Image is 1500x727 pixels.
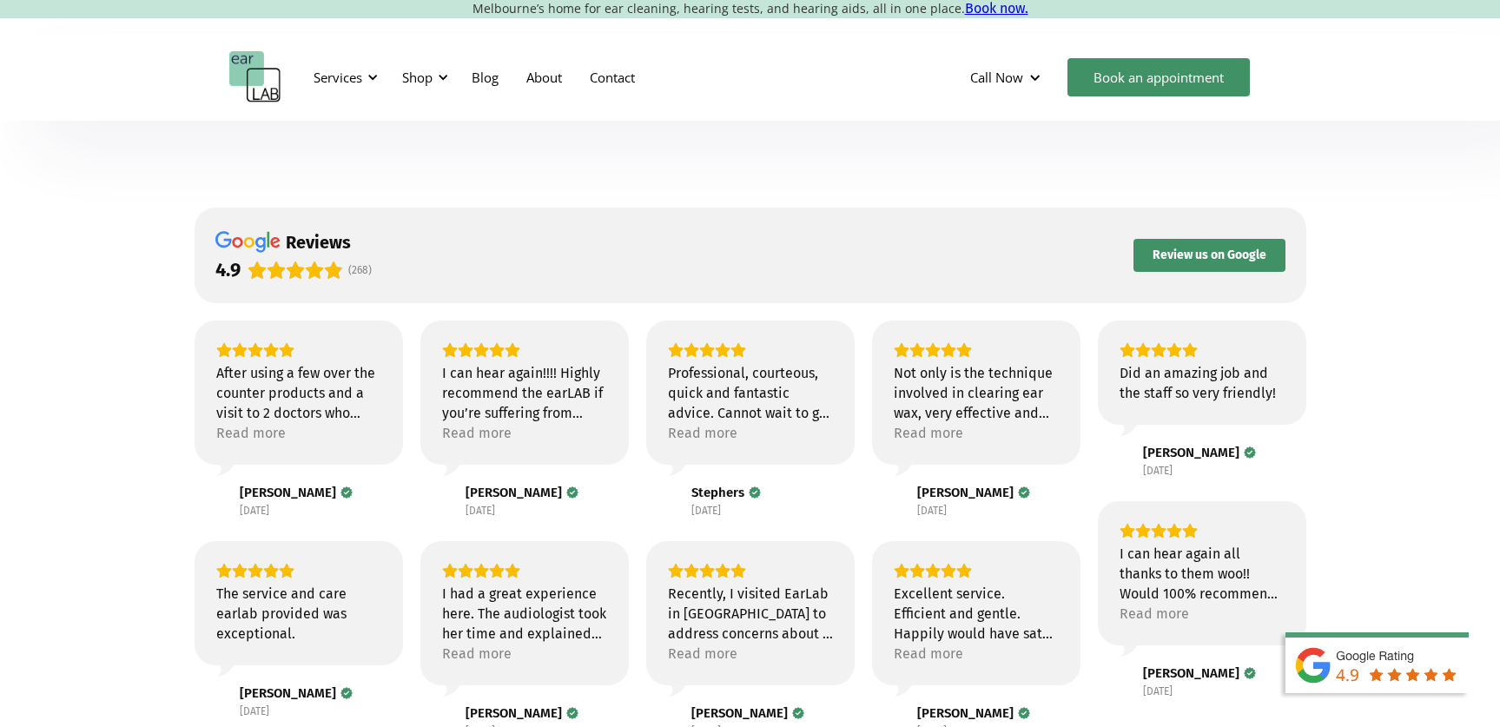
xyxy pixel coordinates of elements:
[1120,523,1285,539] div: Rating: 5.0 out of 5
[314,69,362,86] div: Services
[195,484,229,519] a: View on Google
[917,705,1014,721] span: [PERSON_NAME]
[691,705,804,721] a: Review by Monica
[1143,464,1173,478] div: [DATE]
[1067,58,1250,96] a: Book an appointment
[466,485,562,500] span: [PERSON_NAME]
[1120,342,1285,358] div: Rating: 5.0 out of 5
[215,258,241,282] div: 4.9
[240,704,269,718] div: [DATE]
[576,52,649,102] a: Contact
[466,705,562,721] span: [PERSON_NAME]
[340,687,353,699] div: Verified Customer
[442,644,512,664] div: Read more
[240,485,353,500] a: Review by Anne Stephens
[286,231,351,254] div: reviews
[195,684,229,719] a: View on Google
[340,486,353,499] div: Verified Customer
[1098,664,1133,699] a: View on Google
[216,363,381,423] div: After using a few over the counter products and a visit to 2 doctors who tried using washing out ...
[1120,604,1189,624] div: Read more
[917,504,947,518] div: [DATE]
[668,584,833,644] div: Recently, I visited EarLab in [GEOGRAPHIC_DATA] to address concerns about a blocked right ear. Th...
[216,342,381,358] div: Rating: 5.0 out of 5
[917,705,1030,721] a: Review by Aaron Harrison
[668,363,833,423] div: Professional, courteous, quick and fantastic advice. Cannot wait to get some custom earbuds.
[216,584,381,644] div: The service and care earlab provided was exceptional.
[240,685,336,701] span: [PERSON_NAME]
[512,52,576,102] a: About
[442,563,607,578] div: Rating: 5.0 out of 5
[1133,239,1285,272] button: Review us on Google
[691,485,761,500] a: Review by Stephers
[1098,444,1133,479] a: View on Google
[872,484,907,519] a: View on Google
[894,423,963,443] div: Read more
[402,69,433,86] div: Shop
[1143,445,1256,460] a: Review by Daniel Makdessi
[970,69,1023,86] div: Call Now
[691,504,721,518] div: [DATE]
[215,258,343,282] div: Rating: 4.9 out of 5
[668,563,833,578] div: Rating: 5.0 out of 5
[303,51,383,103] div: Services
[442,584,607,644] div: I had a great experience here. The audiologist took her time and explained everything to me. High...
[1143,665,1239,681] span: [PERSON_NAME]
[1120,363,1285,403] div: Did an amazing job and the staff so very friendly!
[1120,544,1285,604] div: I can hear again all thanks to them woo!! Would 100% recommend, super easy and effective, and the...
[442,363,607,423] div: I can hear again!!!! Highly recommend the earLAB if you’re suffering from BLOCKED ears. Instant r...
[1244,667,1256,679] div: Verified Customer
[668,342,833,358] div: Rating: 5.0 out of 5
[691,485,744,500] span: Stephers
[1143,684,1173,698] div: [DATE]
[466,485,578,500] a: Review by Tudor Nguyen
[691,705,788,721] span: [PERSON_NAME]
[1018,486,1030,499] div: Verified Customer
[1018,707,1030,719] div: Verified Customer
[348,264,372,276] span: (268)
[466,504,495,518] div: [DATE]
[566,707,578,719] div: Verified Customer
[917,485,1030,500] a: Review by Lesley Hyde
[894,644,963,664] div: Read more
[917,485,1014,500] span: [PERSON_NAME]
[749,486,761,499] div: Verified Customer
[466,705,578,721] a: Review by Lauren Speer
[442,342,607,358] div: Rating: 5.0 out of 5
[216,423,286,443] div: Read more
[894,584,1059,644] div: Excellent service. Efficient and gentle. Happily would have sat there for longer, but was done in...
[392,51,453,103] div: Shop
[216,563,381,578] div: Rating: 5.0 out of 5
[1143,445,1239,460] span: [PERSON_NAME]
[1143,665,1256,681] a: Review by Kina Tam
[792,707,804,719] div: Verified Customer
[240,685,353,701] a: Review by Mark Edwards
[1244,446,1256,459] div: Verified Customer
[240,504,269,518] div: [DATE]
[668,644,737,664] div: Read more
[420,484,455,519] a: View on Google
[240,485,336,500] span: [PERSON_NAME]
[894,342,1059,358] div: Rating: 5.0 out of 5
[442,423,512,443] div: Read more
[646,484,681,519] a: View on Google
[458,52,512,102] a: Blog
[566,486,578,499] div: Verified Customer
[956,51,1059,103] div: Call Now
[668,423,737,443] div: Read more
[894,563,1059,578] div: Rating: 5.0 out of 5
[1153,248,1266,263] span: Review us on Google
[894,363,1059,423] div: Not only is the technique involved in clearing ear wax, very effective and efficient, but the pro...
[229,51,281,103] a: home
